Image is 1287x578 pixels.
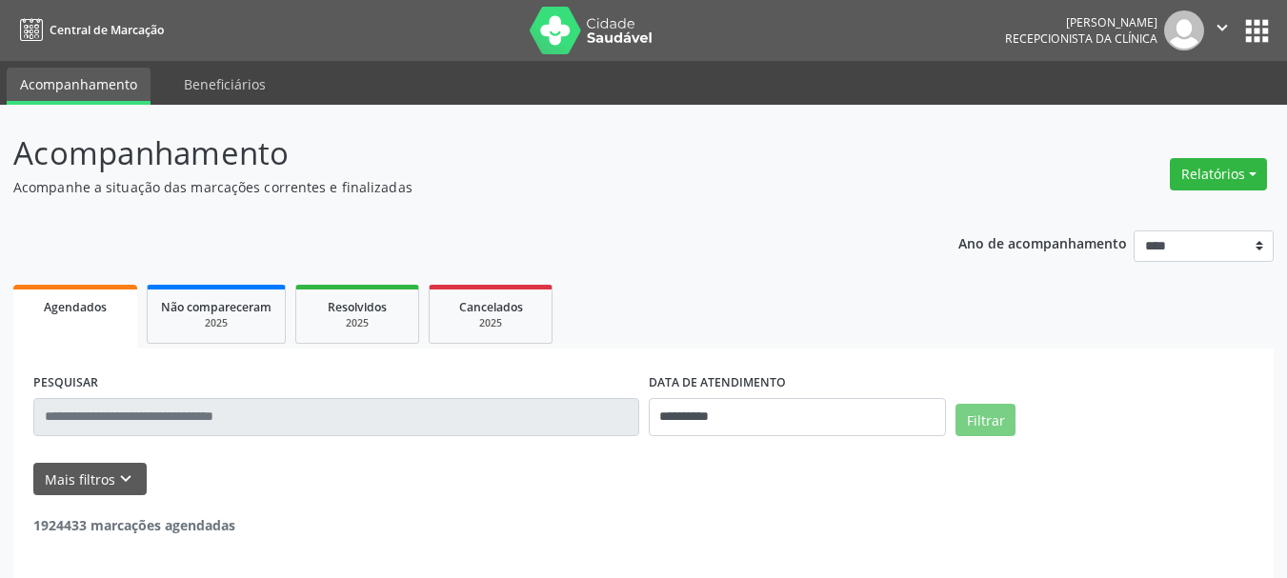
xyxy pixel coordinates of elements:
span: Resolvidos [328,299,387,315]
button:  [1204,10,1240,50]
button: apps [1240,14,1274,48]
button: Mais filtroskeyboard_arrow_down [33,463,147,496]
img: img [1164,10,1204,50]
span: Não compareceram [161,299,271,315]
a: Acompanhamento [7,68,151,105]
a: Central de Marcação [13,14,164,46]
p: Ano de acompanhamento [958,230,1127,254]
div: 2025 [443,316,538,330]
div: [PERSON_NAME] [1005,14,1157,30]
span: Central de Marcação [50,22,164,38]
strong: 1924433 marcações agendadas [33,516,235,534]
a: Beneficiários [171,68,279,101]
span: Agendados [44,299,107,315]
div: 2025 [161,316,271,330]
span: Recepcionista da clínica [1005,30,1157,47]
button: Relatórios [1170,158,1267,190]
span: Cancelados [459,299,523,315]
p: Acompanhamento [13,130,895,177]
label: PESQUISAR [33,369,98,398]
div: 2025 [310,316,405,330]
i: keyboard_arrow_down [115,468,136,489]
i:  [1212,17,1233,38]
button: Filtrar [955,404,1016,436]
label: DATA DE ATENDIMENTO [649,369,786,398]
p: Acompanhe a situação das marcações correntes e finalizadas [13,177,895,197]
